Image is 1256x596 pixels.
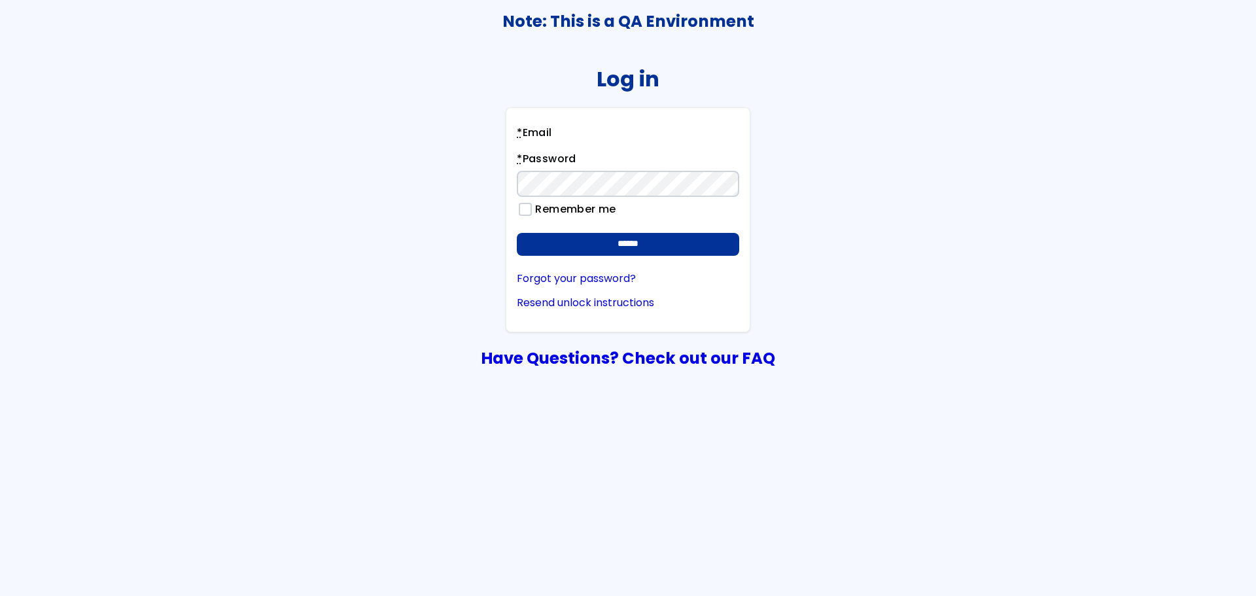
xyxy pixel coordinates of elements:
[597,67,659,91] h2: Log in
[481,347,775,370] a: Have Questions? Check out our FAQ
[517,297,739,309] a: Resend unlock instructions
[517,273,739,285] a: Forgot your password?
[517,151,576,171] label: Password
[529,203,616,215] label: Remember me
[517,151,522,166] abbr: required
[517,125,551,145] label: Email
[517,125,522,140] abbr: required
[1,12,1255,31] h3: Note: This is a QA Environment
